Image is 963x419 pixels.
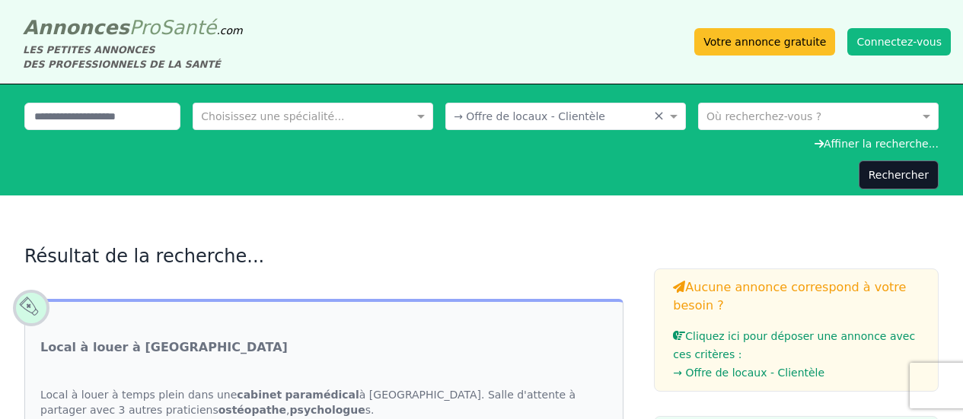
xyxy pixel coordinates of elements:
[216,24,242,37] span: .com
[40,338,288,357] a: Local à louer à [GEOGRAPHIC_DATA]
[24,136,939,151] div: Affiner la recherche...
[653,109,666,124] span: Clear all
[673,363,920,382] li: → Offre de locaux - Clientèle
[23,43,243,71] div: LES PETITES ANNONCES DES PROFESSIONNELS DE LA SANTÉ
[23,16,243,39] a: AnnoncesProSanté.com
[218,404,286,416] strong: ostéopathe
[847,28,951,56] button: Connectez-vous
[859,160,939,189] button: Rechercher
[129,16,161,39] span: Pro
[673,278,920,315] h3: Aucune annonce correspond à votre besoin ?
[24,244,623,268] h2: Résultat de la recherche...
[673,330,920,382] a: Cliquez ici pour déposer une annonce avec ces critères :→ Offre de locaux - Clientèle
[23,16,129,39] span: Annonces
[285,389,359,401] strong: paramédical
[237,389,282,401] strong: cabinet
[290,404,365,416] strong: psychologue
[160,16,216,39] span: Santé
[694,28,835,56] a: Votre annonce gratuite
